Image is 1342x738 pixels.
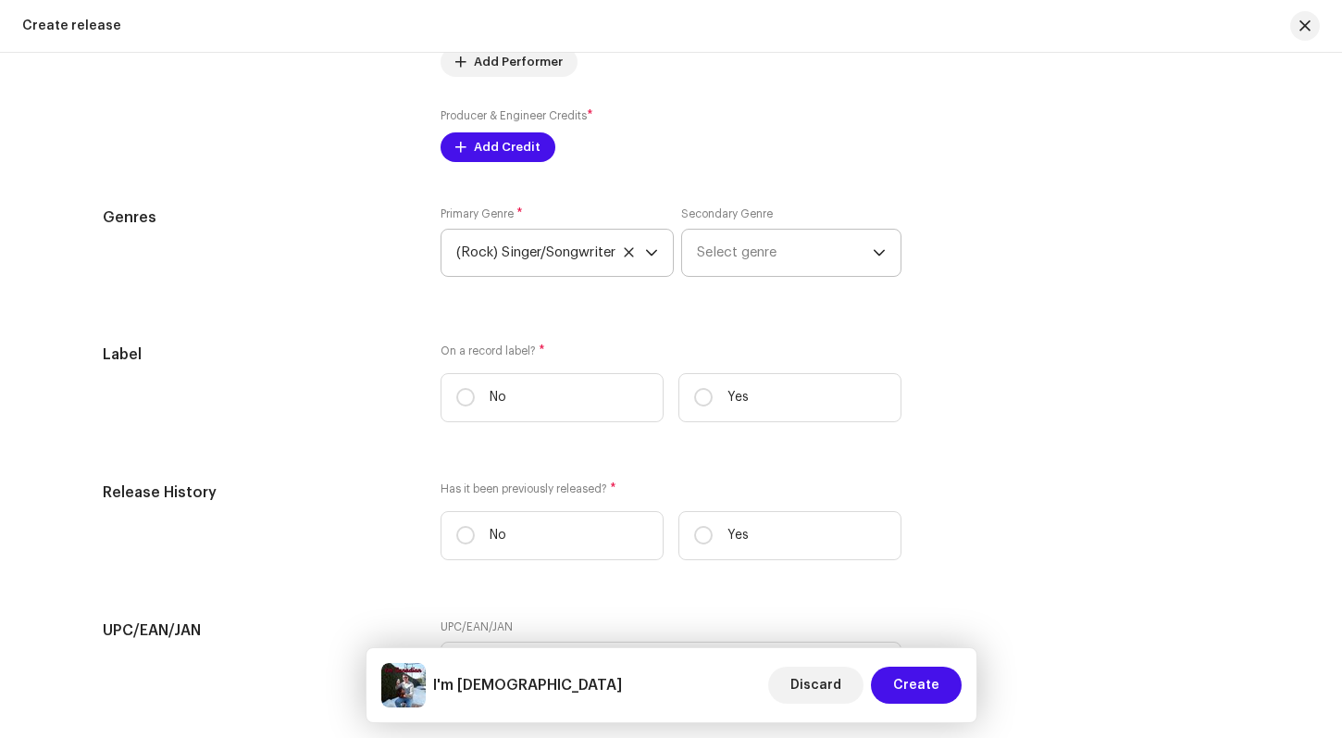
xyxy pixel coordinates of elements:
[441,132,555,162] button: Add Credit
[727,388,749,407] p: Yes
[103,619,411,642] h5: UPC/EAN/JAN
[441,344,901,358] label: On a record label?
[441,110,587,121] small: Producer & Engineer Credits
[681,206,773,221] label: Secondary Genre
[441,642,901,690] input: e.g. 000000000000
[645,230,658,276] div: dropdown trigger
[441,47,578,77] button: Add Performer
[490,526,506,545] p: No
[441,482,901,496] label: Has it been previously released?
[103,482,411,504] h5: Release History
[490,388,506,407] p: No
[103,344,411,366] h5: Label
[441,206,523,221] label: Primary Genre
[727,526,749,545] p: Yes
[474,129,541,166] span: Add Credit
[697,230,873,276] span: Select genre
[873,230,886,276] div: dropdown trigger
[474,44,563,81] span: Add Performer
[456,230,645,276] span: (Rock) Singer/Songwriter
[441,619,513,634] label: UPC/EAN/JAN
[103,206,411,229] h5: Genres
